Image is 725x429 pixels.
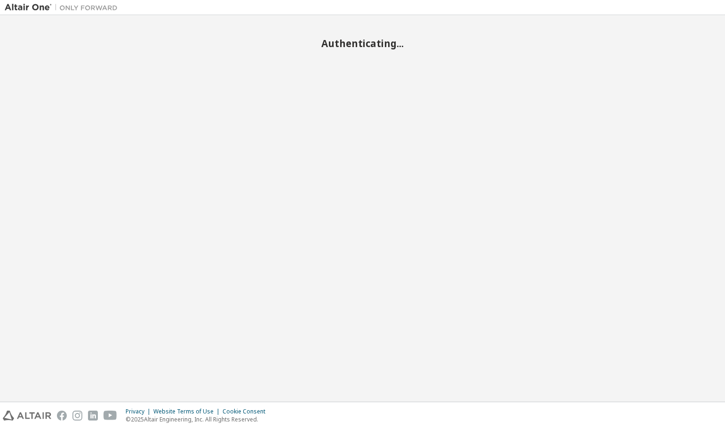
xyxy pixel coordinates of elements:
img: altair_logo.svg [3,411,51,421]
div: Website Terms of Use [153,408,223,415]
div: Cookie Consent [223,408,271,415]
img: linkedin.svg [88,411,98,421]
img: facebook.svg [57,411,67,421]
img: instagram.svg [72,411,82,421]
h2: Authenticating... [5,37,720,49]
img: Altair One [5,3,122,12]
img: youtube.svg [104,411,117,421]
p: © 2025 Altair Engineering, Inc. All Rights Reserved. [126,415,271,423]
div: Privacy [126,408,153,415]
